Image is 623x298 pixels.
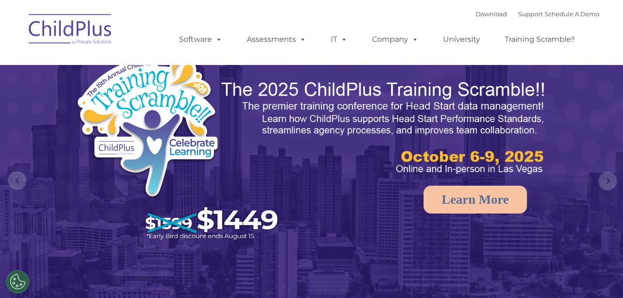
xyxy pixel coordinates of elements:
[434,30,489,49] a: University
[363,30,428,49] a: Company
[518,10,543,18] a: Support
[6,270,29,293] button: Cookies Settings
[475,10,507,18] a: Download
[475,10,599,18] font: |
[545,10,599,18] a: Schedule A Demo
[495,30,584,49] a: Training Scramble!!
[424,186,527,214] a: Learn More
[24,7,117,54] img: ChildPlus by Procare Solutions
[170,30,231,49] a: Software
[321,30,357,49] a: IT
[238,30,315,49] a: Assessments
